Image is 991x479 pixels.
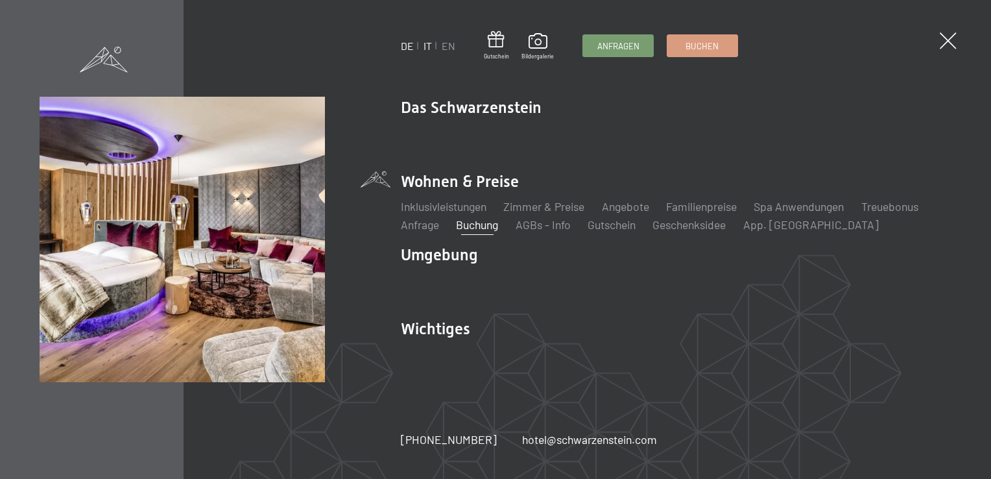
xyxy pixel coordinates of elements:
[667,35,737,56] a: Buchen
[516,217,571,232] a: AGBs - Info
[521,33,554,60] a: Bildergalerie
[588,217,636,232] a: Gutschein
[456,217,498,232] a: Buchung
[652,217,726,232] a: Geschenksidee
[743,217,879,232] a: App. [GEOGRAPHIC_DATA]
[401,432,497,448] a: [PHONE_NUMBER]
[521,53,554,60] span: Bildergalerie
[424,40,432,52] a: IT
[442,40,455,52] a: EN
[597,40,639,52] span: Anfragen
[503,199,584,214] a: Zimmer & Preise
[401,217,439,232] a: Anfrage
[522,432,657,448] a: hotel@schwarzenstein.com
[754,199,844,214] a: Spa Anwendungen
[686,40,719,52] span: Buchen
[861,199,918,214] a: Treuebonus
[602,199,649,214] a: Angebote
[401,199,486,214] a: Inklusivleistungen
[484,53,509,60] span: Gutschein
[484,31,509,60] a: Gutschein
[401,40,414,52] a: DE
[583,35,653,56] a: Anfragen
[666,199,737,214] a: Familienpreise
[401,432,497,447] span: [PHONE_NUMBER]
